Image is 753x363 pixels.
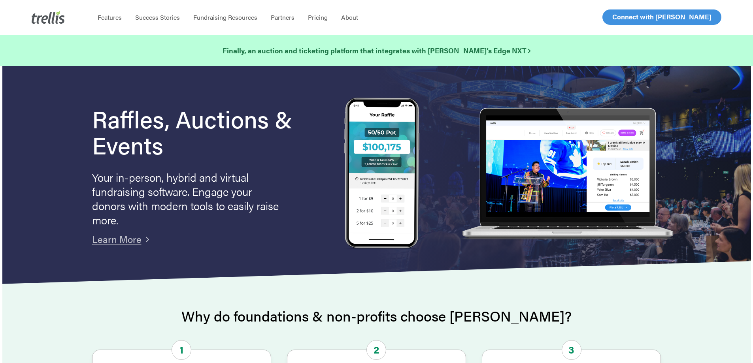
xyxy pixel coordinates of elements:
span: Fundraising Resources [193,13,257,22]
a: Pricing [301,13,334,21]
h1: Raffles, Auctions & Events [92,105,314,158]
span: Success Stories [135,13,180,22]
span: 2 [366,340,386,360]
span: Connect with [PERSON_NAME] [612,12,711,21]
a: Finally, an auction and ticketing platform that integrates with [PERSON_NAME]’s Edge NXT [223,45,530,56]
img: Trellis Raffles, Auctions and Event Fundraising [344,98,419,250]
a: Partners [264,13,301,21]
span: About [341,13,358,22]
span: Partners [271,13,294,22]
span: 1 [172,340,191,360]
a: Success Stories [128,13,187,21]
p: Your in-person, hybrid and virtual fundraising software. Engage your donors with modern tools to ... [92,170,282,227]
a: Connect with [PERSON_NAME] [602,9,721,25]
a: About [334,13,365,21]
a: Learn More [92,232,142,246]
a: Features [91,13,128,21]
img: Trellis [32,11,65,24]
h2: Why do foundations & non-profits choose [PERSON_NAME]? [92,308,661,324]
a: Fundraising Resources [187,13,264,21]
span: Features [98,13,122,22]
span: Pricing [308,13,328,22]
span: 3 [562,340,581,360]
img: rafflelaptop_mac_optim.png [458,108,677,240]
strong: Finally, an auction and ticketing platform that integrates with [PERSON_NAME]’s Edge NXT [223,45,530,55]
